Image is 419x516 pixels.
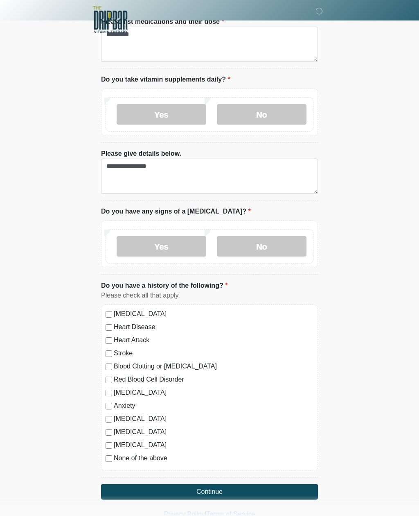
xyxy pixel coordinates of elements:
input: Stroke [106,350,112,357]
label: [MEDICAL_DATA] [114,388,313,398]
img: The DRIPBaR - Alamo Ranch SATX Logo [93,6,128,33]
input: [MEDICAL_DATA] [106,390,112,396]
input: Blood Clotting or [MEDICAL_DATA] [106,364,112,370]
input: Heart Disease [106,324,112,331]
input: Heart Attack [106,337,112,344]
div: Please check all that apply. [101,291,318,300]
input: [MEDICAL_DATA] [106,429,112,436]
label: Stroke [114,348,313,358]
input: [MEDICAL_DATA] [106,442,112,449]
label: [MEDICAL_DATA] [114,427,313,437]
label: Do you take vitamin supplements daily? [101,75,230,84]
label: Do you have a history of the following? [101,281,228,291]
label: [MEDICAL_DATA] [114,414,313,424]
label: No [217,104,306,125]
label: Do you have any signs of a [MEDICAL_DATA]? [101,207,251,216]
label: Blood Clotting or [MEDICAL_DATA] [114,361,313,371]
label: Yes [117,236,206,257]
label: Anxiety [114,401,313,411]
label: [MEDICAL_DATA] [114,440,313,450]
input: [MEDICAL_DATA] [106,311,112,318]
input: [MEDICAL_DATA] [106,416,112,423]
input: None of the above [106,455,112,462]
label: None of the above [114,453,313,463]
label: Yes [117,104,206,125]
label: Red Blood Cell Disorder [114,375,313,384]
label: Please give details below. [101,149,181,159]
label: No [217,236,306,257]
input: Anxiety [106,403,112,409]
button: Continue [101,484,318,500]
input: Red Blood Cell Disorder [106,377,112,383]
label: [MEDICAL_DATA] [114,309,313,319]
label: Heart Disease [114,322,313,332]
label: Heart Attack [114,335,313,345]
